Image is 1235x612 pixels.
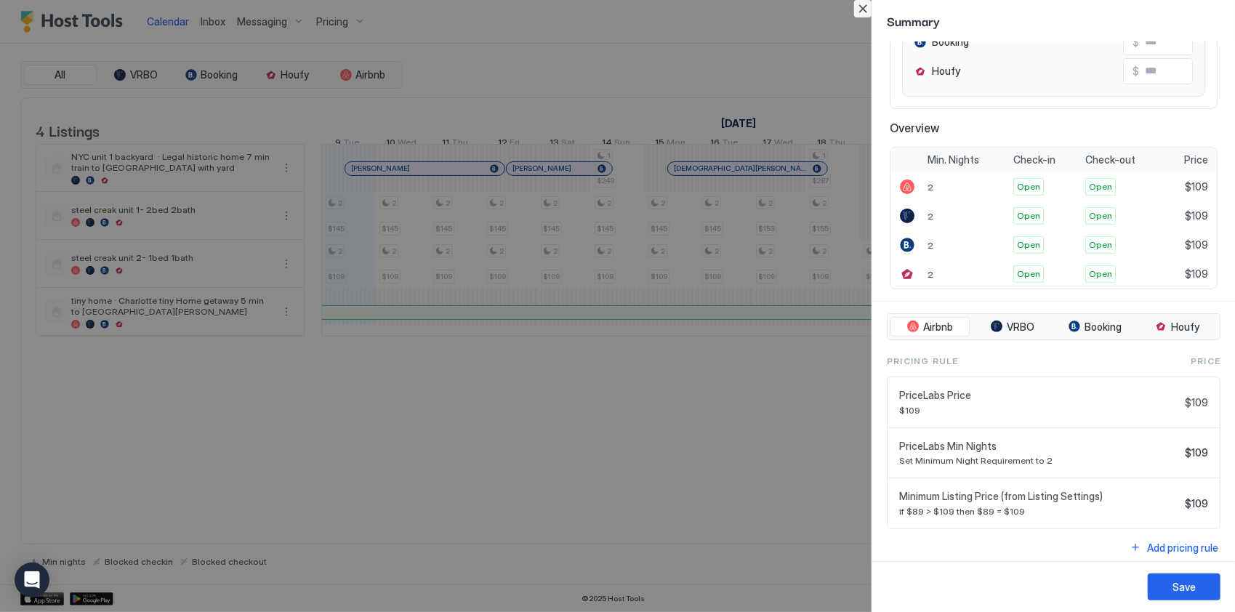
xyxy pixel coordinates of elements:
span: Check-in [1013,153,1055,166]
div: tab-group [887,313,1220,341]
span: Booking [932,36,969,49]
span: Overview [890,121,1218,135]
span: $109 [899,405,1179,416]
button: Airbnb [890,317,970,337]
span: $109 [1185,497,1208,510]
span: Houfy [1171,321,1199,334]
span: Houfy [932,65,960,78]
span: Min. Nights [928,153,979,166]
span: Open [1089,209,1112,222]
span: Minimum Listing Price (from Listing Settings) [899,490,1179,503]
span: 2 [928,269,933,280]
span: Price [1191,355,1220,368]
span: Airbnb [923,321,953,334]
button: Booking [1055,317,1135,337]
div: Open Intercom Messenger [15,563,49,597]
span: $109 [1185,446,1208,459]
span: Pricing Rule [887,355,958,368]
span: 2 [928,211,933,222]
span: Price [1184,153,1208,166]
span: Open [1017,267,1040,281]
span: Open [1017,180,1040,193]
span: PriceLabs Min Nights [899,440,1179,453]
span: Open [1017,209,1040,222]
button: VRBO [973,317,1052,337]
span: $ [1133,36,1139,49]
span: $109 [1185,267,1208,281]
span: if $89 > $109 then $89 = $109 [899,506,1179,517]
span: PriceLabs Price [899,389,1179,402]
span: $ [1133,65,1139,78]
span: Summary [887,12,1220,30]
span: VRBO [1007,321,1034,334]
span: Open [1017,238,1040,251]
span: Open [1089,238,1112,251]
span: $109 [1185,209,1208,222]
span: $109 [1185,180,1208,193]
button: Save [1148,573,1220,600]
span: $109 [1185,238,1208,251]
button: Add pricing rule [1127,538,1220,557]
span: Check-out [1085,153,1135,166]
span: $109 [1185,396,1208,409]
span: Open [1089,180,1112,193]
div: Add pricing rule [1147,540,1218,555]
span: Booking [1085,321,1122,334]
span: Set Minimum Night Requirement to 2 [899,455,1179,466]
span: 2 [928,240,933,251]
span: Open [1089,267,1112,281]
button: Houfy [1138,317,1217,337]
div: Save [1172,579,1196,595]
span: 2 [928,182,933,193]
